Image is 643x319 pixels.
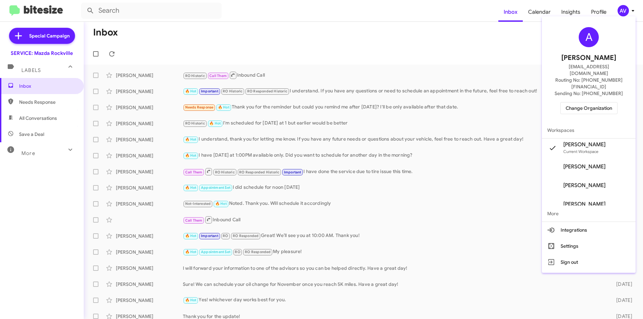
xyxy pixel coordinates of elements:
button: Settings [542,238,636,254]
button: Integrations [542,222,636,238]
button: Change Organization [560,102,618,114]
span: More [542,206,636,222]
span: [PERSON_NAME] [563,163,605,170]
span: [PERSON_NAME] [561,53,616,63]
span: [PERSON_NAME] [563,141,605,148]
span: Current Workspace [563,149,598,154]
span: [PERSON_NAME] [563,201,605,208]
span: [PERSON_NAME] [563,182,605,189]
span: [EMAIL_ADDRESS][DOMAIN_NAME] [550,63,628,77]
span: Workspaces [542,122,636,138]
span: Sending No: [PHONE_NUMBER] [555,90,623,97]
button: Sign out [542,254,636,270]
div: A [579,27,599,47]
span: Change Organization [566,102,612,114]
span: Routing No: [PHONE_NUMBER][FINANCIAL_ID] [550,77,628,90]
